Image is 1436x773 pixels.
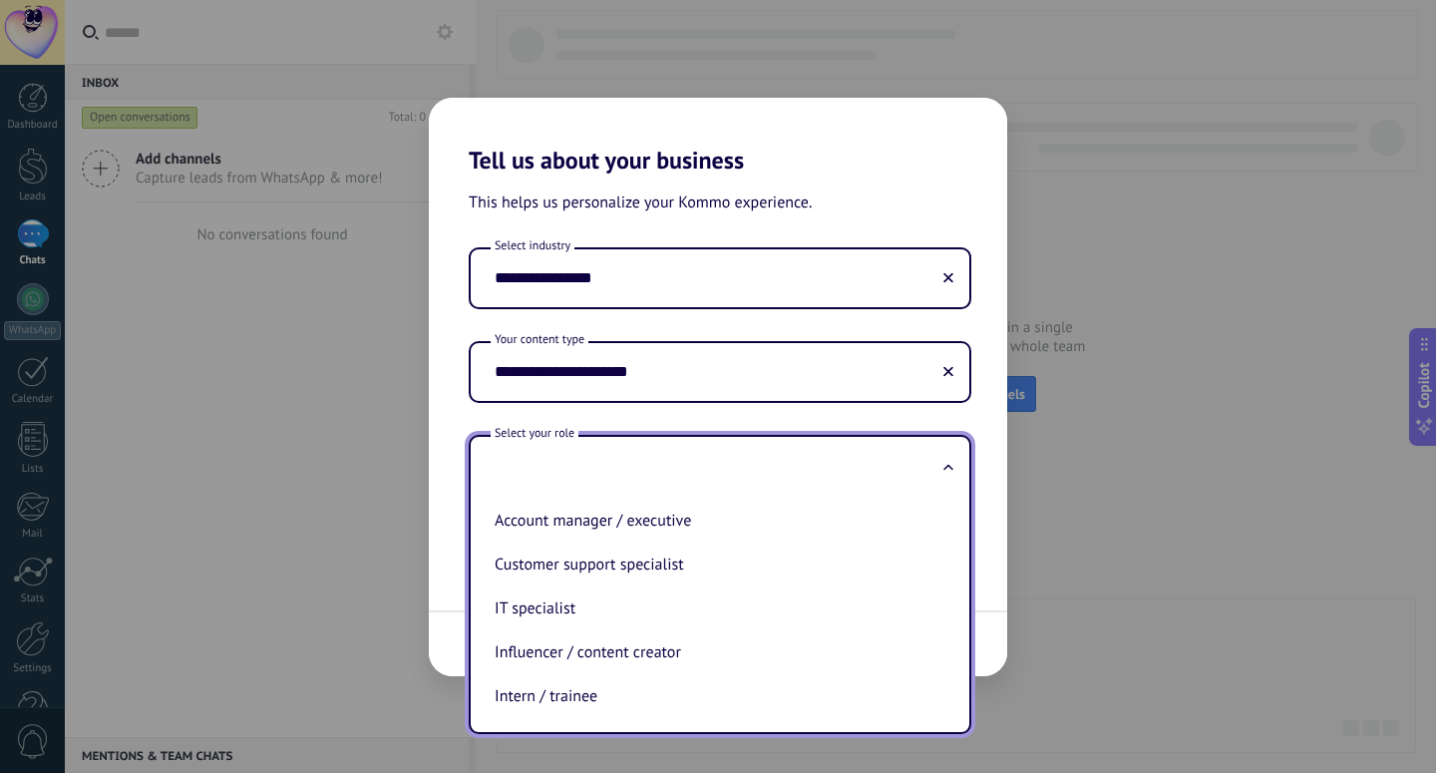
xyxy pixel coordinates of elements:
[487,543,945,586] li: Customer support specialist
[487,499,945,543] li: Account manager / executive
[487,718,945,762] li: Marketing agency partner
[429,98,1007,175] h2: Tell us about your business
[487,586,945,630] li: IT specialist
[487,630,945,674] li: Influencer / content creator
[469,191,812,216] span: This helps us personalize your Kommo experience.
[487,674,945,718] li: Intern / trainee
